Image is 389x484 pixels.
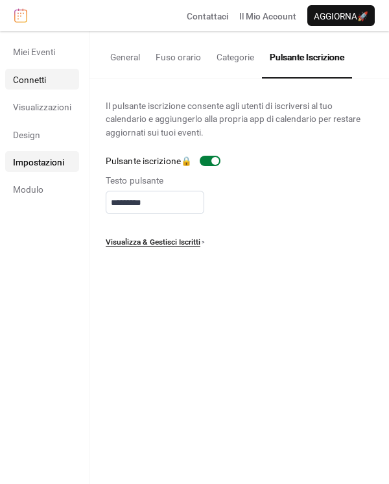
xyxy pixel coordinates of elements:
[13,101,71,114] span: Visualizzazioni
[187,9,228,22] a: Contattaci
[13,45,55,58] span: Miei Eventi
[209,31,262,77] button: Categorie
[262,31,352,78] button: Pulsante Iscrizione
[5,151,79,172] a: Impostazioni
[102,31,148,77] button: General
[5,69,79,90] a: Connetti
[106,239,204,245] a: Visualizza & Gestisci Iscritti >
[13,156,64,169] span: Impostazioni
[106,99,373,139] span: Il pulsante iscrizione consente agli utenti di iscriversi al tuo calendario e aggiungerlo alla pr...
[5,178,79,199] a: Modulo
[106,236,200,248] span: Visualizza & Gestisci Iscritti
[187,10,228,23] span: Contattaci
[14,8,27,23] img: logo
[5,41,79,62] a: Miei Eventi
[307,5,375,26] button: Aggiorna🚀
[13,73,46,86] span: Connetti
[13,128,40,141] span: Design
[5,124,79,145] a: Design
[106,174,202,187] div: Testo pulsante
[239,9,296,22] a: Il Mio Account
[239,10,296,23] span: Il Mio Account
[148,31,209,77] button: Fuso orario
[5,96,79,117] a: Visualizzazioni
[13,183,43,196] span: Modulo
[314,10,368,23] span: Aggiorna 🚀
